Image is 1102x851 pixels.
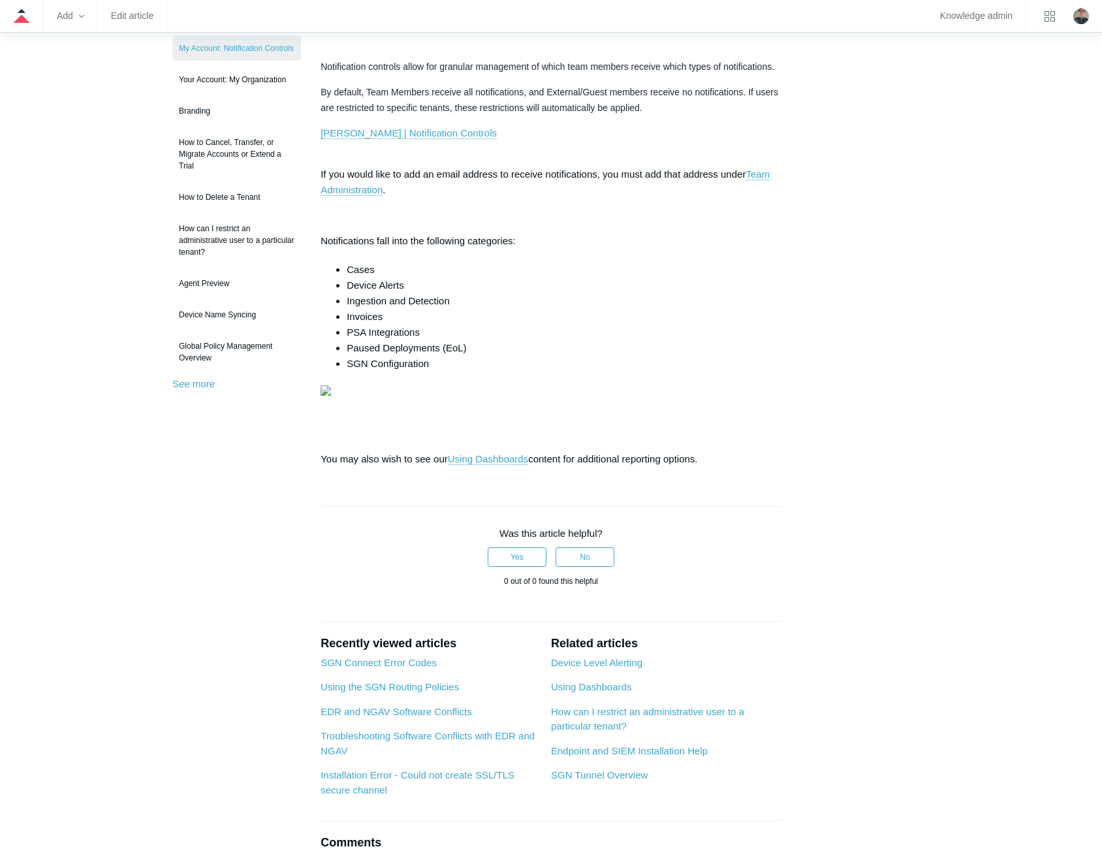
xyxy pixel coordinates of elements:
zd-hc-trigger: Add [57,12,84,20]
a: Troubleshooting Software Conflicts with EDR and NGAV [321,730,535,756]
a: Endpoint and SIEM Installation Help [551,745,708,756]
a: [PERSON_NAME] | Notification Controls [321,127,497,139]
a: Using Dashboards [448,453,528,465]
a: Device Name Syncing [172,302,301,327]
p: If you would like to add an email address to receive notifications, you must add that address und... [321,151,781,198]
a: How can I restrict an administrative user to a particular tenant? [172,216,301,265]
a: Team Administration [321,169,770,196]
li: Cases [347,262,781,278]
a: How to Delete a Tenant [172,185,301,210]
img: 27287516982291 [321,385,331,396]
button: This article was not helpful [556,547,614,567]
span: Was this article helpful? [499,528,603,539]
a: Agent Preview [172,271,301,296]
a: Branding [172,99,301,123]
p: You may also wish to see our content for additional reporting options. [321,451,781,467]
span: By default, Team Members receive all notifications, and External/Guest members receive no notific... [321,87,778,113]
a: EDR and NGAV Software Conflicts [321,706,471,717]
a: Installation Error - Could not create SSL/TLS secure channel [321,769,514,795]
a: How can I restrict an administrative user to a particular tenant? [551,706,744,732]
a: Edit article [111,12,153,20]
p: Notifications fall into the following categories: [321,233,781,249]
button: This article was helpful [488,547,546,567]
img: user avatar [1073,8,1089,24]
li: PSA Integrations [347,325,781,340]
li: SGN Configuration [347,356,781,372]
a: Knowledge admin [940,12,1013,20]
li: Ingestion and Detection [347,293,781,309]
span: 0 out of 0 found this helpful [504,577,598,586]
a: SGN Tunnel Overview [551,769,648,780]
li: Device Alerts [347,278,781,293]
h2: Related articles [551,635,781,652]
a: How to Cancel, Transfer, or Migrate Accounts or Extend a Trial [172,130,301,178]
a: Your Account: My Organization [172,67,301,92]
a: My Account: Notification Controls [172,36,301,61]
a: Using the SGN Routing Policies [321,681,459,692]
h2: Recently viewed articles [321,635,538,652]
zd-hc-trigger: Click your profile icon to open the profile menu [1073,8,1089,24]
li: Paused Deployments (EoL) [347,340,781,356]
a: See more [172,378,215,389]
a: Device Level Alerting [551,657,642,668]
li: Invoices [347,309,781,325]
a: SGN Connect Error Codes [321,657,437,668]
a: Using Dashboards [551,681,631,692]
a: Global Policy Management Overview [172,334,301,370]
span: Notification controls allow for granular management of which team members receive which types of ... [321,61,774,72]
